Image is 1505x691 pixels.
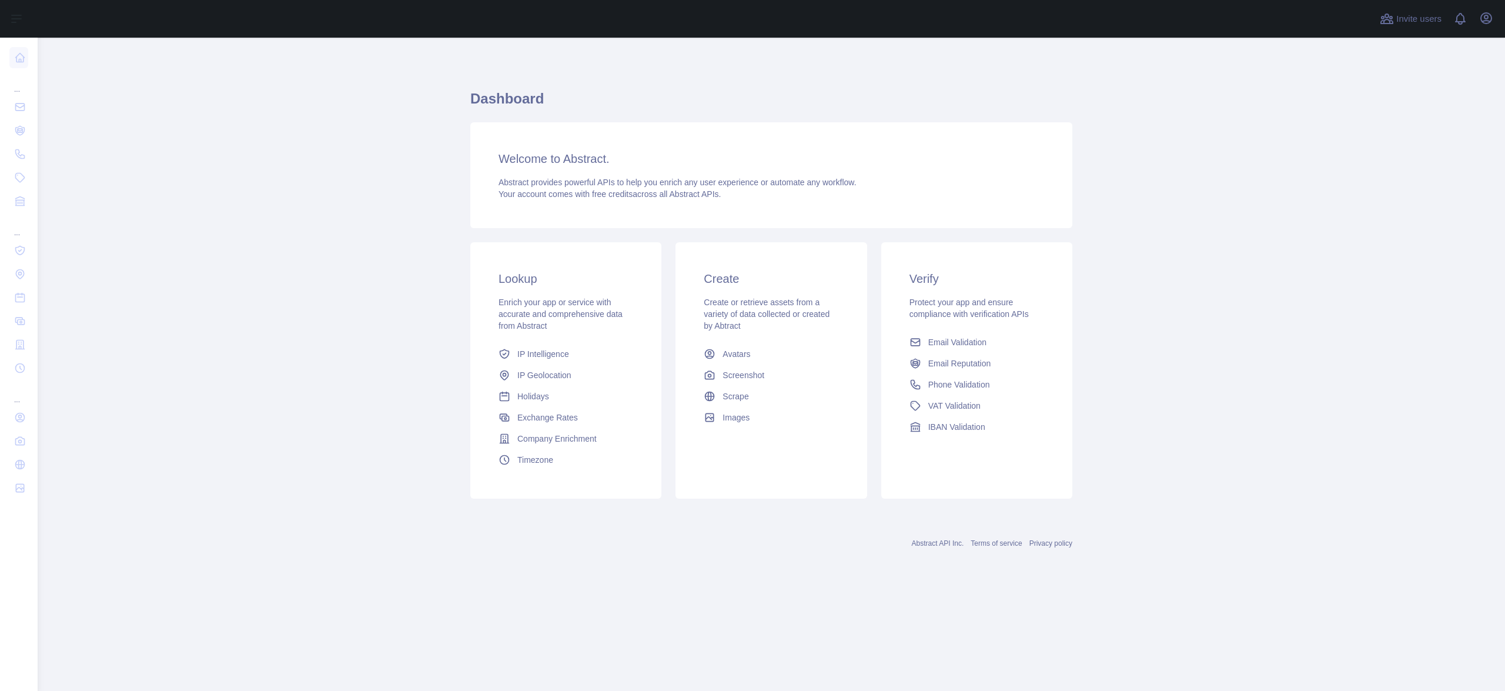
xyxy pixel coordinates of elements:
span: Email Validation [928,336,986,348]
span: Create or retrieve assets from a variety of data collected or created by Abtract [704,298,830,331]
a: Images [699,407,843,428]
a: IP Intelligence [494,343,638,365]
span: Images [723,412,750,423]
button: Invite users [1377,9,1444,28]
a: Holidays [494,386,638,407]
span: Protect your app and ensure compliance with verification APIs [909,298,1029,319]
span: IP Geolocation [517,369,571,381]
span: Company Enrichment [517,433,597,445]
span: Email Reputation [928,358,991,369]
a: Terms of service [971,539,1022,548]
h3: Create [704,271,838,287]
span: Abstract provides powerful APIs to help you enrich any user experience or automate any workflow. [499,178,857,187]
a: Exchange Rates [494,407,638,428]
a: Avatars [699,343,843,365]
a: Company Enrichment [494,428,638,449]
a: VAT Validation [905,395,1049,416]
span: VAT Validation [928,400,981,412]
a: Privacy policy [1029,539,1072,548]
a: Email Validation [905,332,1049,353]
span: Holidays [517,390,549,402]
span: Screenshot [723,369,764,381]
span: Exchange Rates [517,412,578,423]
a: Email Reputation [905,353,1049,374]
span: Enrich your app or service with accurate and comprehensive data from Abstract [499,298,623,331]
span: Invite users [1396,12,1442,26]
span: Avatars [723,348,750,360]
h3: Welcome to Abstract. [499,151,1044,167]
span: free credits [592,189,633,199]
h3: Lookup [499,271,633,287]
h3: Verify [909,271,1044,287]
span: IBAN Validation [928,421,985,433]
a: Timezone [494,449,638,470]
span: Timezone [517,454,553,466]
span: Scrape [723,390,748,402]
h1: Dashboard [470,89,1072,118]
a: Abstract API Inc. [912,539,964,548]
span: IP Intelligence [517,348,569,360]
a: Scrape [699,386,843,407]
div: ... [9,381,28,405]
span: Phone Validation [928,379,990,390]
span: Your account comes with across all Abstract APIs. [499,189,721,199]
a: IBAN Validation [905,416,1049,438]
div: ... [9,214,28,238]
a: IP Geolocation [494,365,638,386]
a: Phone Validation [905,374,1049,395]
div: ... [9,71,28,94]
a: Screenshot [699,365,843,386]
